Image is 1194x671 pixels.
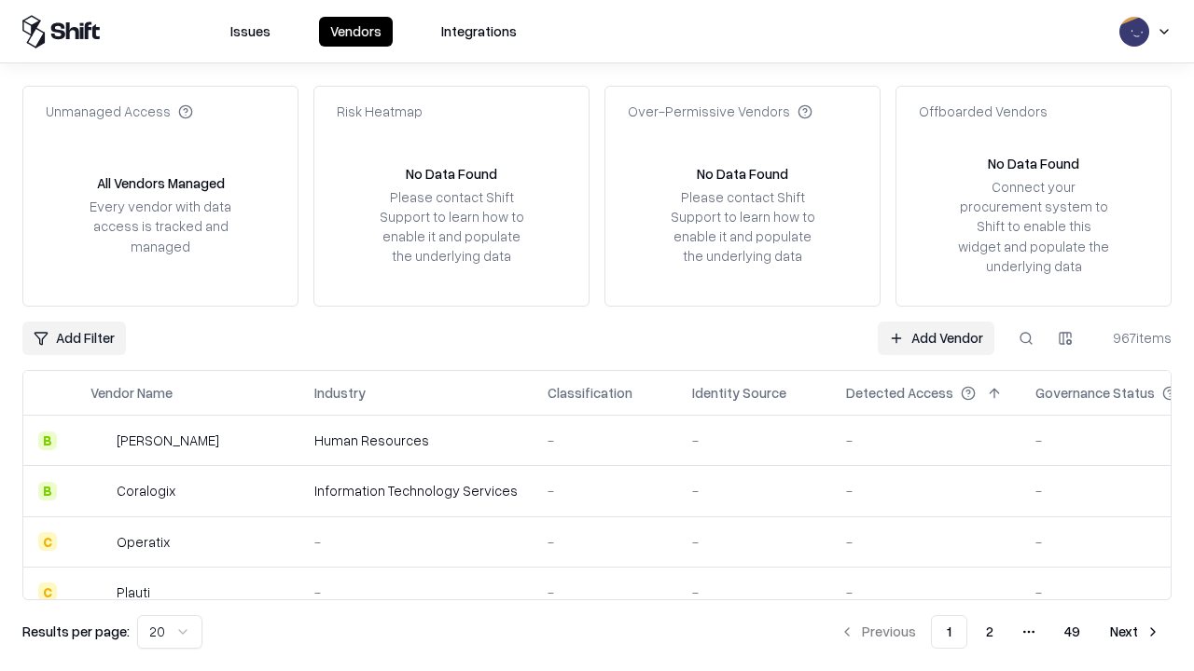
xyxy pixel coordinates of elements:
div: B [38,482,57,500]
div: - [548,582,662,602]
div: Offboarded Vendors [919,102,1048,121]
div: Over-Permissive Vendors [628,102,812,121]
div: Identity Source [692,383,786,403]
div: Industry [314,383,366,403]
div: Unmanaged Access [46,102,193,121]
div: - [692,582,816,602]
div: All Vendors Managed [97,173,225,193]
div: B [38,431,57,450]
div: Every vendor with data access is tracked and managed [83,197,238,255]
button: 49 [1049,615,1095,649]
button: 2 [971,615,1008,649]
div: C [38,532,57,551]
nav: pagination [828,615,1172,649]
div: Information Technology Services [314,481,518,500]
div: C [38,582,57,601]
div: - [314,532,518,552]
img: Plauti [90,582,109,601]
div: Please contact Shift Support to learn how to enable it and populate the underlying data [374,187,529,267]
a: Add Vendor [878,322,994,355]
div: Connect your procurement system to Shift to enable this widget and populate the underlying data [956,177,1111,276]
button: Vendors [319,17,393,47]
div: - [846,431,1006,450]
img: Deel [90,431,109,450]
div: Governance Status [1035,383,1155,403]
div: Vendor Name [90,383,173,403]
div: Human Resources [314,431,518,450]
div: - [692,532,816,552]
div: No Data Found [406,164,497,184]
div: - [846,481,1006,500]
button: Issues [219,17,282,47]
div: Coralogix [117,481,175,500]
div: - [846,532,1006,552]
div: - [314,582,518,602]
div: - [548,532,662,552]
button: 1 [931,615,967,649]
div: Risk Heatmap [337,102,423,121]
div: - [846,582,1006,602]
div: - [548,431,662,450]
div: - [548,481,662,500]
div: Plauti [117,582,150,602]
div: - [692,481,816,500]
div: Classification [548,383,632,403]
div: [PERSON_NAME] [117,431,219,450]
div: Operatix [117,532,170,552]
button: Next [1099,615,1172,649]
img: Operatix [90,532,109,551]
button: Add Filter [22,322,126,355]
div: 967 items [1097,328,1172,348]
div: No Data Found [697,164,788,184]
div: Please contact Shift Support to learn how to enable it and populate the underlying data [665,187,820,267]
div: - [692,431,816,450]
button: Integrations [430,17,528,47]
img: Coralogix [90,482,109,500]
p: Results per page: [22,622,130,641]
div: No Data Found [988,154,1079,173]
div: Detected Access [846,383,953,403]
